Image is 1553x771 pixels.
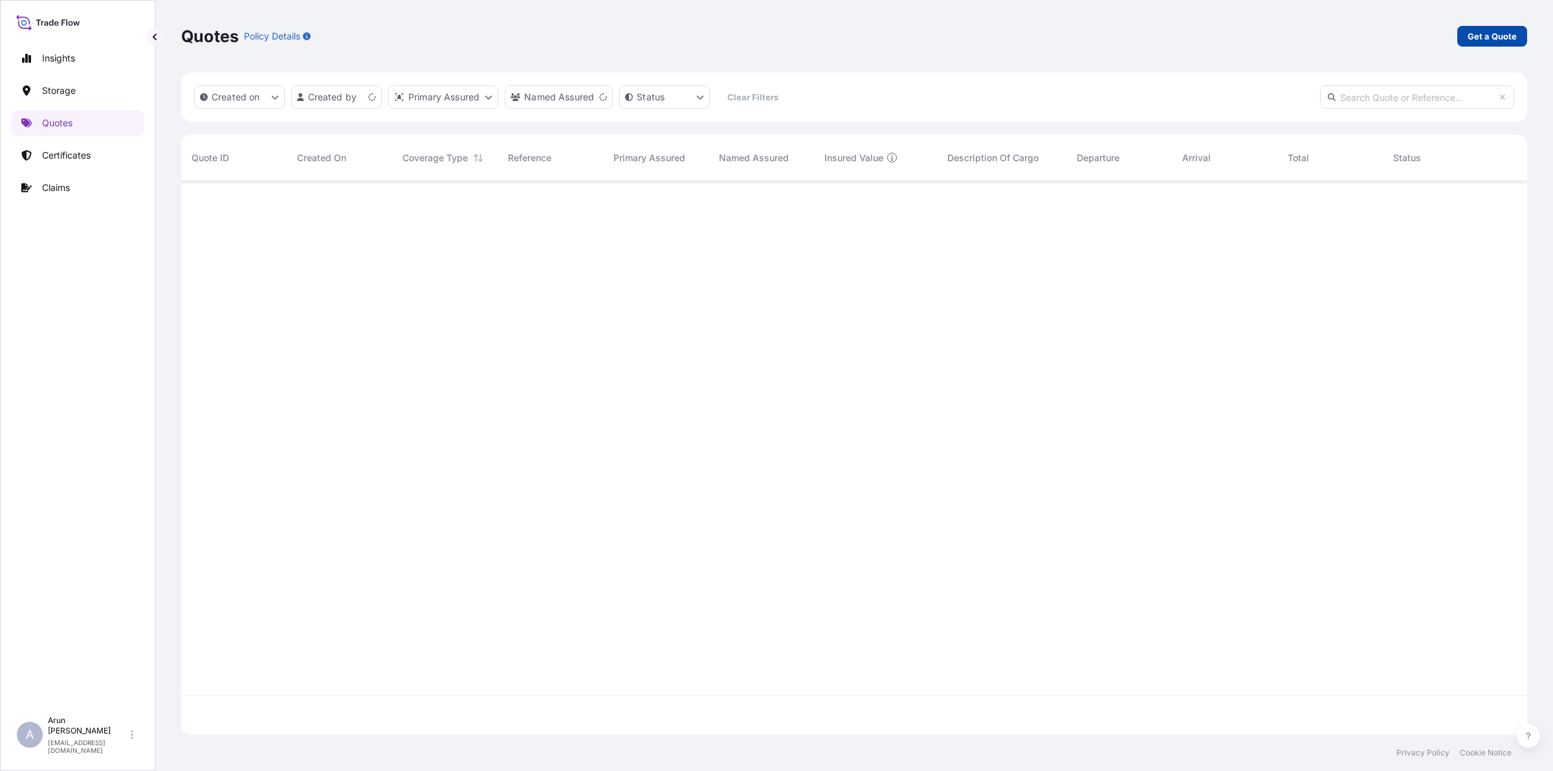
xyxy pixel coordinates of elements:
a: Quotes [11,110,144,136]
p: Policy Details [244,30,300,43]
button: certificateStatus Filter options [619,85,710,109]
a: Insights [11,45,144,71]
span: Departure [1077,151,1119,164]
span: Quote ID [192,151,229,164]
span: Total [1288,151,1309,164]
span: Insured Value [824,151,883,164]
span: A [26,728,34,741]
span: Reference [508,151,551,164]
button: createdOn Filter options [194,85,285,109]
span: Primary Assured [613,151,685,164]
p: Quotes [42,117,72,129]
button: cargoOwner Filter options [505,85,613,109]
a: Claims [11,175,144,201]
a: Get a Quote [1457,26,1527,47]
span: Coverage Type [402,151,468,164]
p: [EMAIL_ADDRESS][DOMAIN_NAME] [48,739,128,754]
p: Insights [42,52,75,65]
p: Named Assured [524,91,594,104]
span: Named Assured [719,151,789,164]
span: Arrival [1182,151,1211,164]
p: Arun [PERSON_NAME] [48,715,128,736]
input: Search Quote or Reference... [1320,85,1514,109]
a: Privacy Policy [1396,748,1449,758]
button: Sort [470,150,486,166]
p: Claims [42,181,70,194]
span: Created On [297,151,346,164]
a: Storage [11,78,144,104]
p: Storage [42,84,76,97]
p: Created by [308,91,357,104]
p: Primary Assured [408,91,479,104]
button: Clear Filters [716,87,789,107]
span: Description Of Cargo [947,151,1039,164]
p: Certificates [42,149,91,162]
p: Clear Filters [727,91,778,104]
p: Status [637,91,665,104]
p: Get a Quote [1468,30,1517,43]
span: Status [1393,151,1421,164]
button: createdBy Filter options [291,85,382,109]
a: Certificates [11,142,144,168]
a: Cookie Notice [1460,748,1512,758]
button: distributor Filter options [388,85,498,109]
p: Quotes [181,26,239,47]
p: Created on [212,91,260,104]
